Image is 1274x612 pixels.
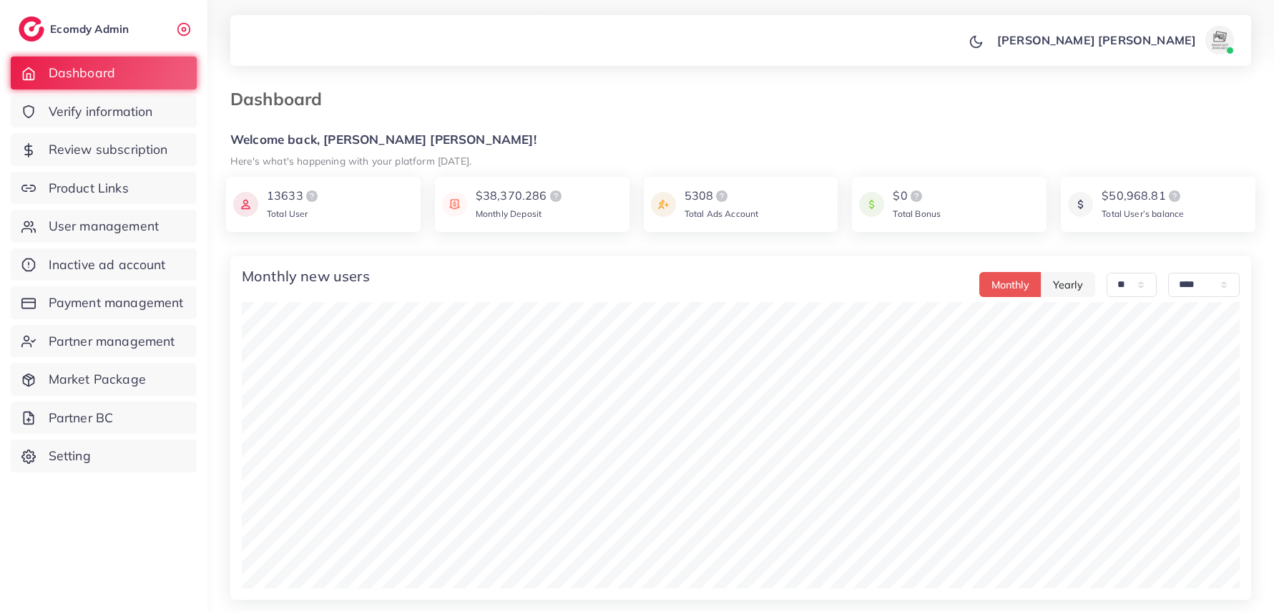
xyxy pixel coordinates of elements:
a: Partner BC [11,402,197,434]
span: Setting [49,447,91,465]
a: Payment management [11,286,197,319]
a: Inactive ad account [11,248,197,281]
div: $38,370.286 [476,188,564,205]
h3: Dashboard [230,89,333,110]
span: Market Package [49,370,146,389]
button: Yearly [1041,272,1095,297]
span: Payment management [49,293,184,312]
a: Review subscription [11,133,197,166]
small: Here's what's happening with your platform [DATE]. [230,155,471,167]
div: 5308 [685,188,759,205]
a: Market Package [11,363,197,396]
h5: Welcome back, [PERSON_NAME] [PERSON_NAME]! [230,132,1251,147]
a: Setting [11,439,197,472]
div: $50,968.81 [1102,188,1184,205]
img: avatar [1205,26,1234,54]
a: Partner management [11,325,197,358]
a: User management [11,210,197,243]
span: Product Links [49,179,129,198]
img: logo [547,188,564,205]
h4: Monthly new users [242,268,370,285]
span: Partner management [49,332,175,351]
img: logo [303,188,320,205]
a: [PERSON_NAME] [PERSON_NAME]avatar [989,26,1240,54]
span: Partner BC [49,409,114,427]
span: Total Ads Account [685,208,759,219]
p: [PERSON_NAME] [PERSON_NAME] [997,31,1196,49]
span: Monthly Deposit [476,208,542,219]
img: icon payment [233,188,258,221]
a: Verify information [11,95,197,128]
img: logo [19,16,44,42]
span: Verify information [49,102,153,121]
img: logo [908,188,925,205]
div: 13633 [267,188,320,205]
img: icon payment [859,188,884,221]
a: Dashboard [11,57,197,89]
h2: Ecomdy Admin [50,22,132,36]
span: User management [49,217,159,235]
img: icon payment [651,188,676,221]
div: $0 [893,188,941,205]
button: Monthly [979,272,1042,297]
img: icon payment [1068,188,1093,221]
span: Total Bonus [893,208,941,219]
a: logoEcomdy Admin [19,16,132,42]
span: Inactive ad account [49,256,166,274]
a: Product Links [11,172,197,205]
img: icon payment [442,188,467,221]
img: logo [1166,188,1183,205]
span: Total User’s balance [1102,208,1184,219]
span: Total User [267,208,308,219]
span: Dashboard [49,64,115,82]
img: logo [713,188,730,205]
span: Review subscription [49,140,168,159]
